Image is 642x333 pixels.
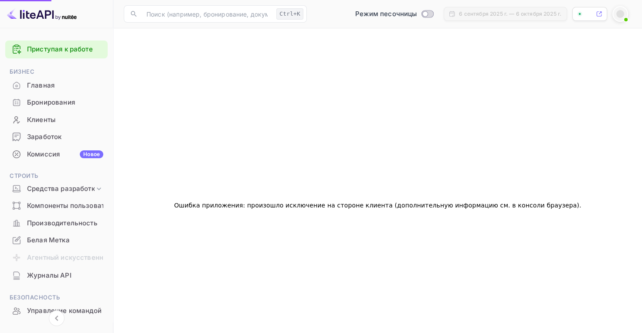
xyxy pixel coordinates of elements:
ya-tr-span: Белая Метка [27,235,70,245]
ya-tr-span: Приступая к работе [27,45,93,53]
button: Свернуть навигацию [49,310,65,326]
a: Компоненты пользовательского интерфейса [5,197,108,214]
ya-tr-span: Комиссия [27,150,60,160]
a: КомиссияНовое [5,146,108,162]
div: Клиенты [5,112,108,129]
ya-tr-span: Компоненты пользовательского интерфейса [27,201,177,211]
a: Приступая к работе [27,44,103,54]
div: Приступая к работе [5,41,108,58]
ya-tr-span: Средства разработки [27,184,99,194]
ya-tr-span: Режим песочницы [355,10,417,18]
ya-tr-span: Управление командой [27,306,102,316]
ya-tr-span: Безопасность [10,294,60,301]
a: Главная [5,77,108,93]
a: Управление командой [5,302,108,319]
div: Переключиться в производственный режим [352,9,437,19]
ya-tr-span: Заработок [27,132,61,142]
ya-tr-span: . [579,202,581,209]
a: Белая Метка [5,232,108,248]
div: Средства разработки [5,181,108,197]
a: Производительность [5,215,108,231]
ya-tr-span: Новое [83,151,100,157]
ya-tr-span: Бронирования [27,98,75,108]
ya-tr-span: Журналы API [27,271,71,281]
div: Бронирования [5,94,108,111]
div: Белая Метка [5,232,108,249]
ya-tr-span: 6 сентября 2025 г. — 6 октября 2025 г. [459,10,561,17]
a: Журналы API [5,267,108,283]
ya-tr-span: Бизнес [10,68,34,75]
img: Логотип LiteAPI [7,7,77,21]
input: Поиск (например, бронирование, документация) [141,5,273,23]
a: Бронирования [5,94,108,110]
ya-tr-span: Ошибка приложения: произошло исключение на стороне клиента (дополнительную информацию см. в консо... [174,202,579,209]
div: КомиссияНовое [5,146,108,163]
ya-tr-span: Производительность [27,218,98,228]
div: Заработок [5,129,108,146]
div: Главная [5,77,108,94]
a: Заработок [5,129,108,145]
ya-tr-span: Ctrl+K [279,10,300,17]
div: Журналы API [5,267,108,284]
div: Производительность [5,215,108,232]
ya-tr-span: Строить [10,172,38,179]
ya-tr-span: Клиенты [27,115,55,125]
a: Клиенты [5,112,108,128]
ya-tr-span: Главная [27,81,54,91]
